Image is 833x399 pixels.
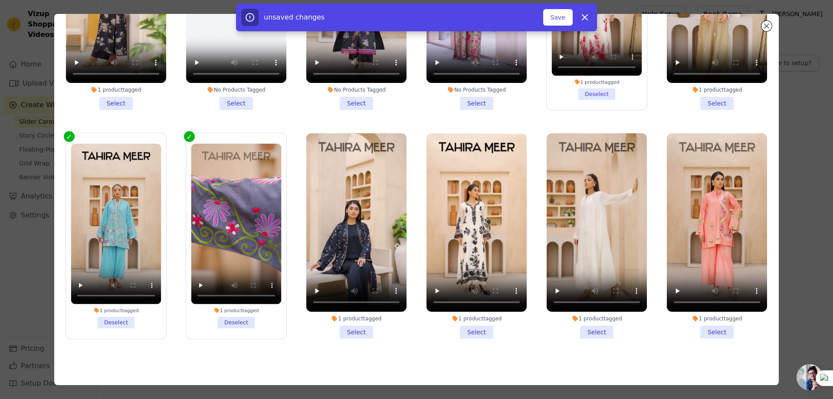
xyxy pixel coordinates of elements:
div: Open chat [797,364,823,390]
div: 1 product tagged [426,315,527,322]
div: 1 product tagged [71,307,161,313]
div: 1 product tagged [667,315,767,322]
div: 1 product tagged [667,86,767,93]
button: Save [543,9,573,26]
div: No Products Tagged [186,86,286,93]
div: 1 product tagged [306,315,407,322]
div: 1 product tagged [191,307,281,313]
div: No Products Tagged [426,86,527,93]
div: 1 product tagged [552,79,642,85]
span: unsaved changes [264,13,325,21]
div: 1 product tagged [66,86,166,93]
div: 1 product tagged [547,315,647,322]
div: No Products Tagged [306,86,407,93]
